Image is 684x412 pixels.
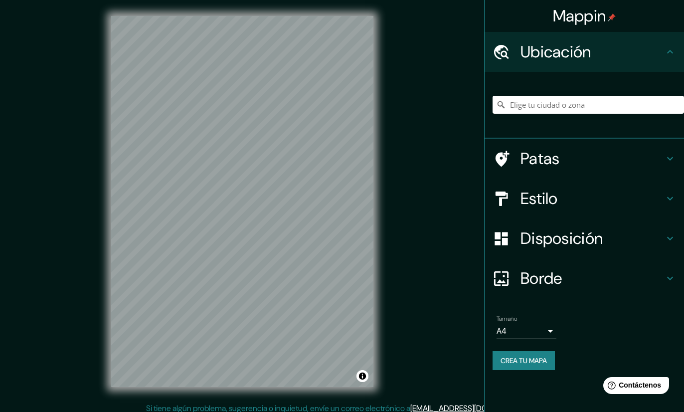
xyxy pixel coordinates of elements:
button: Activar o desactivar atribución [356,370,368,382]
div: Estilo [485,179,684,218]
font: Mappin [553,5,606,26]
div: Disposición [485,218,684,258]
font: Ubicación [520,41,591,62]
div: Borde [485,258,684,298]
font: Patas [520,148,560,169]
input: Elige tu ciudad o zona [493,96,684,114]
font: Estilo [520,188,558,209]
font: A4 [497,326,507,336]
iframe: Lanzador de widgets de ayuda [595,373,673,401]
font: Disposición [520,228,603,249]
font: Borde [520,268,562,289]
canvas: Mapa [111,16,373,387]
font: Tamaño [497,315,517,323]
div: Ubicación [485,32,684,72]
div: Patas [485,139,684,179]
font: Crea tu mapa [501,356,547,365]
button: Crea tu mapa [493,351,555,370]
div: A4 [497,323,556,339]
img: pin-icon.png [608,13,616,21]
